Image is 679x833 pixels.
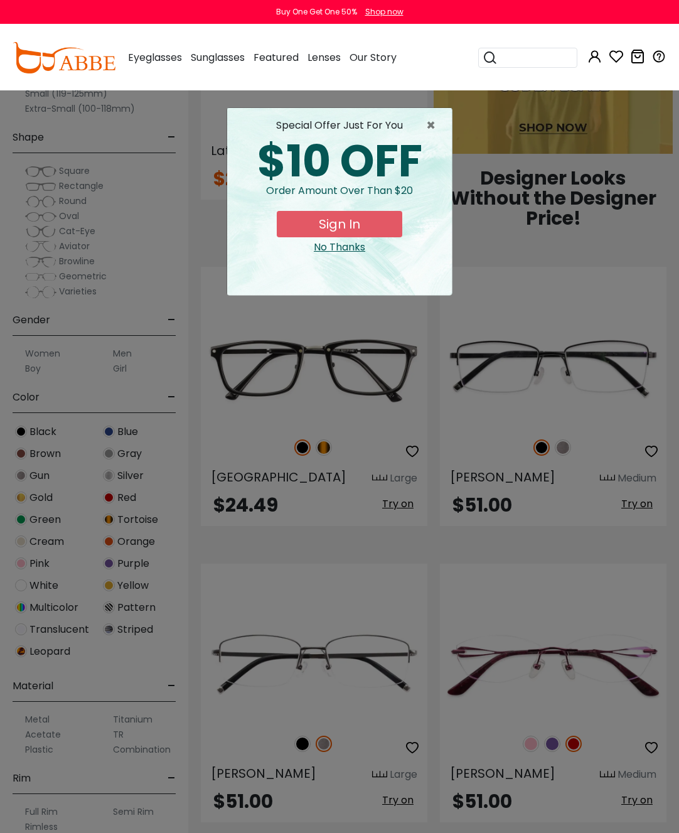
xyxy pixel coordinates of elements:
[350,50,397,65] span: Our Story
[237,118,442,133] div: special offer just for you
[254,50,299,65] span: Featured
[359,6,404,17] a: Shop now
[307,50,341,65] span: Lenses
[426,118,442,133] span: ×
[237,139,442,183] div: $10 OFF
[237,183,442,211] div: Order amount over than $20
[237,240,442,255] div: Close
[128,50,182,65] span: Eyeglasses
[13,42,115,73] img: abbeglasses.com
[277,211,402,237] button: Sign In
[276,6,357,18] div: Buy One Get One 50%
[426,118,442,133] button: Close
[191,50,245,65] span: Sunglasses
[365,6,404,18] div: Shop now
